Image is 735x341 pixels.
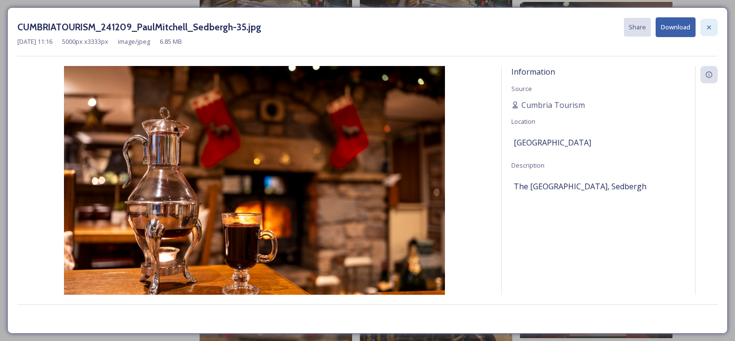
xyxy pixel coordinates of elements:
[514,181,646,192] span: The [GEOGRAPHIC_DATA], Sedbergh
[17,20,261,34] h3: CUMBRIATOURISM_241209_PaulMitchell_Sedbergh-35.jpg
[17,66,492,320] img: CUMBRIATOURISM_241209_PaulMitchell_Sedbergh-35.jpg
[160,37,182,46] span: 6.85 MB
[514,137,591,148] span: [GEOGRAPHIC_DATA]
[511,117,535,126] span: Location
[17,37,52,46] span: [DATE] 11:16
[118,37,150,46] span: image/jpeg
[511,84,532,93] span: Source
[511,66,555,77] span: Information
[656,17,696,37] button: Download
[62,37,108,46] span: 5000 px x 3333 px
[624,18,651,37] button: Share
[511,161,545,170] span: Description
[521,99,585,111] span: Cumbria Tourism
